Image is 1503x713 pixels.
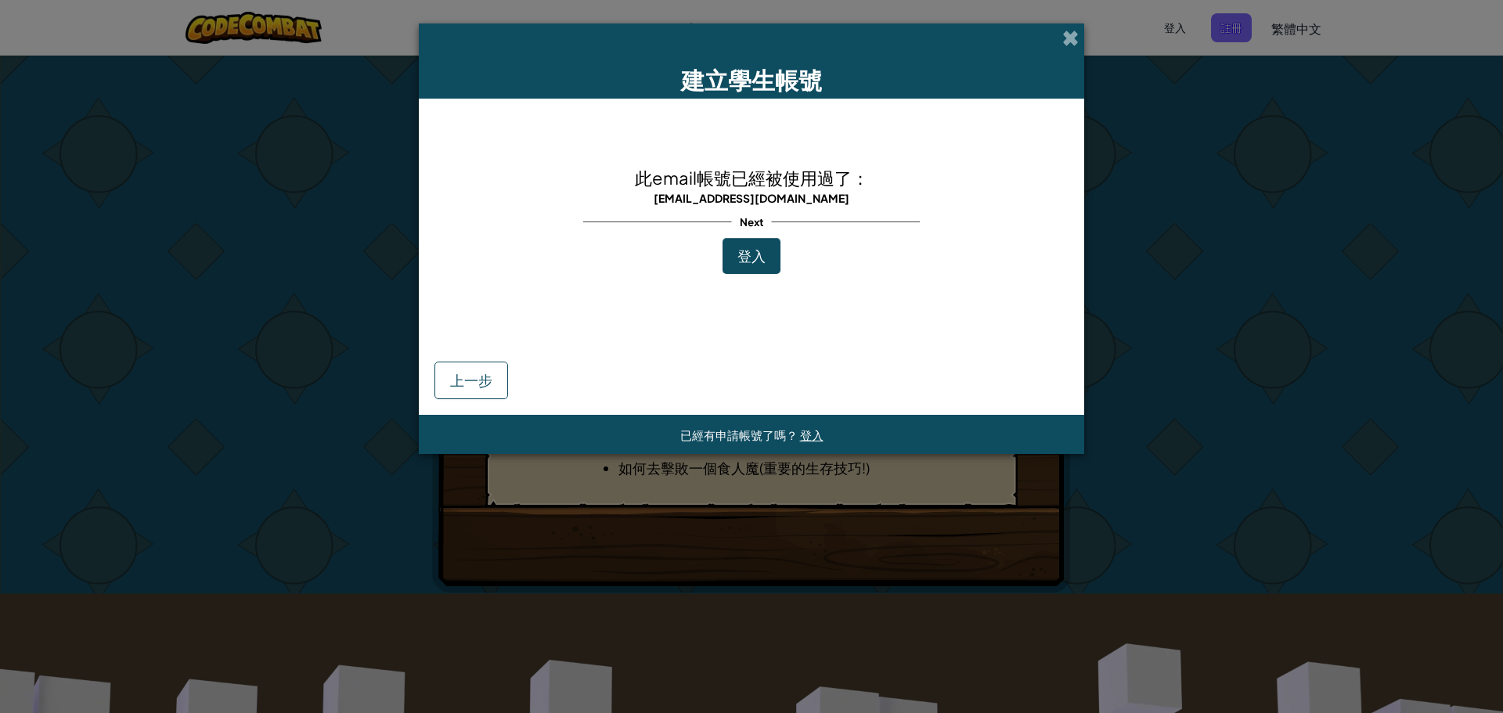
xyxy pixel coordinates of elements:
[732,211,772,233] span: Next
[737,247,766,265] span: 登入
[434,362,508,399] button: 上一步
[635,167,869,189] span: 此email帳號已經被使用過了：
[800,427,824,442] a: 登入
[723,238,780,274] button: 登入
[450,371,492,389] span: 上一步
[654,191,849,205] span: [EMAIL_ADDRESS][DOMAIN_NAME]
[680,427,800,442] span: 已經有申請帳號了嗎？
[681,65,822,95] span: 建立學生帳號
